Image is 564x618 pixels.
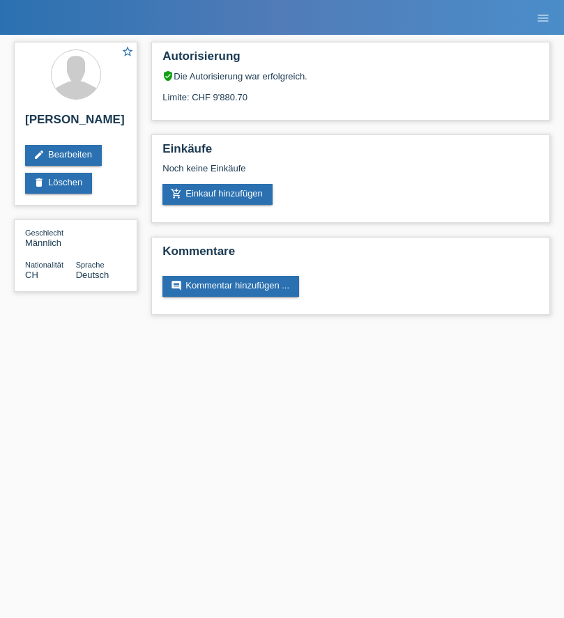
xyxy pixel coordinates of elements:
[162,82,539,102] div: Limite: CHF 9'880.70
[121,45,134,58] i: star_border
[529,13,557,22] a: menu
[25,229,63,237] span: Geschlecht
[171,280,182,291] i: comment
[25,227,76,248] div: Männlich
[162,70,174,82] i: verified_user
[25,173,92,194] a: deleteLöschen
[162,49,539,70] h2: Autorisierung
[162,276,299,297] a: commentKommentar hinzufügen ...
[25,261,63,269] span: Nationalität
[76,270,109,280] span: Deutsch
[162,70,539,82] div: Die Autorisierung war erfolgreich.
[162,184,273,205] a: add_shopping_cartEinkauf hinzufügen
[25,113,126,134] h2: [PERSON_NAME]
[25,270,38,280] span: Schweiz
[121,45,134,60] a: star_border
[33,177,45,188] i: delete
[171,188,182,199] i: add_shopping_cart
[162,245,539,265] h2: Kommentare
[162,142,539,163] h2: Einkäufe
[162,163,539,184] div: Noch keine Einkäufe
[536,11,550,25] i: menu
[25,145,102,166] a: editBearbeiten
[76,261,105,269] span: Sprache
[33,149,45,160] i: edit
